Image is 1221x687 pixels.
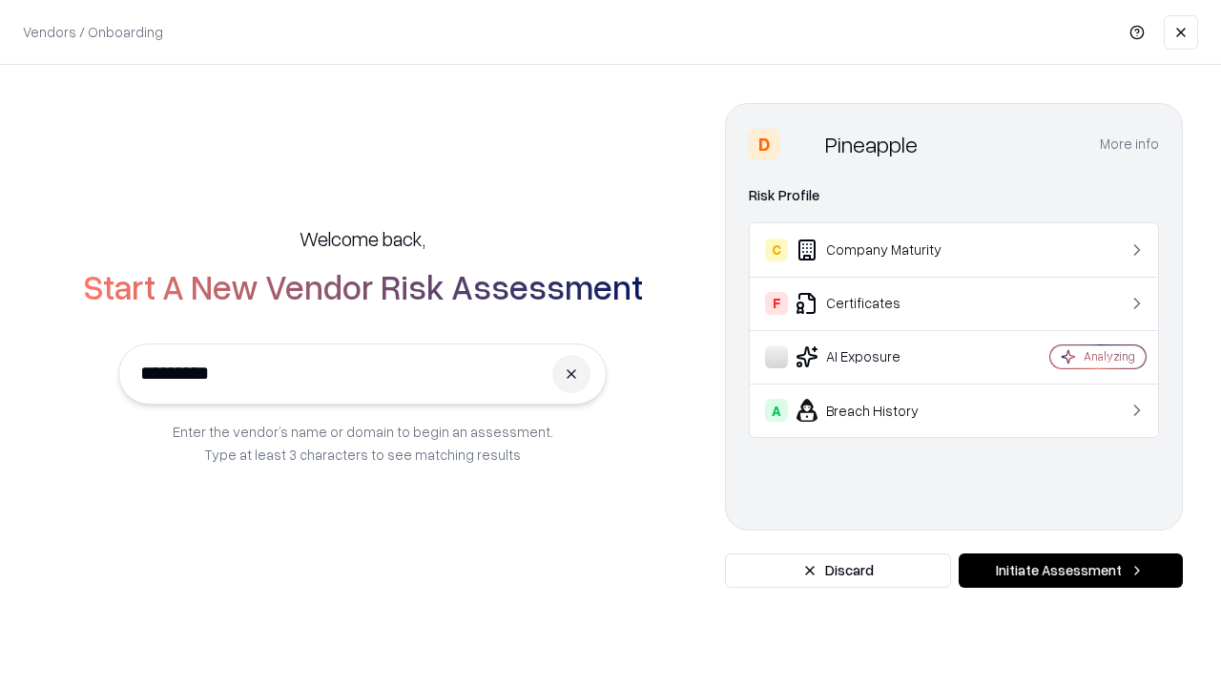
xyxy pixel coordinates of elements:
[749,184,1159,207] div: Risk Profile
[765,345,993,368] div: AI Exposure
[825,129,918,159] div: Pineapple
[725,553,951,588] button: Discard
[173,420,553,466] p: Enter the vendor’s name or domain to begin an assessment. Type at least 3 characters to see match...
[765,399,993,422] div: Breach History
[765,292,993,315] div: Certificates
[765,239,788,261] div: C
[787,129,817,159] img: Pineapple
[1100,127,1159,161] button: More info
[23,22,163,42] p: Vendors / Onboarding
[1084,348,1135,364] div: Analyzing
[749,129,779,159] div: D
[959,553,1183,588] button: Initiate Assessment
[765,292,788,315] div: F
[765,239,993,261] div: Company Maturity
[300,225,425,252] h5: Welcome back,
[83,267,643,305] h2: Start A New Vendor Risk Assessment
[765,399,788,422] div: A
